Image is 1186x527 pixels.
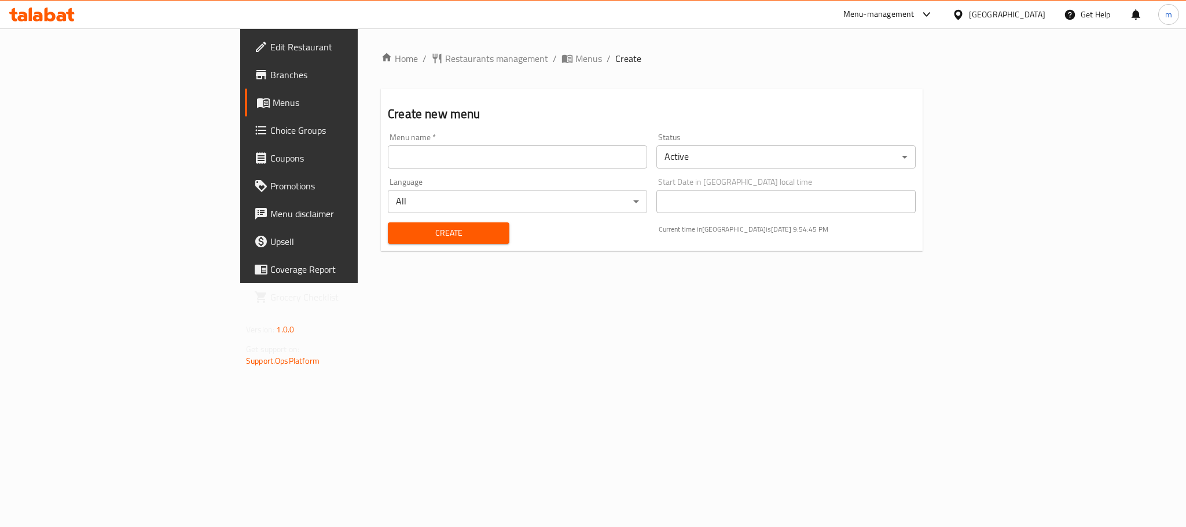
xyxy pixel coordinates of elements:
li: / [607,52,611,65]
span: Version: [246,322,274,337]
a: Coverage Report [245,255,438,283]
span: Upsell [270,235,429,248]
input: Please enter Menu name [388,145,647,169]
div: All [388,190,647,213]
span: Menus [273,96,429,109]
a: Support.OpsPlatform [246,353,320,368]
a: Menus [561,52,602,65]
div: [GEOGRAPHIC_DATA] [969,8,1045,21]
a: Grocery Checklist [245,283,438,311]
a: Branches [245,61,438,89]
a: Upsell [245,228,438,255]
div: Active [656,145,916,169]
span: Branches [270,68,429,82]
span: 1.0.0 [276,322,294,337]
div: Menu-management [843,8,915,21]
a: Restaurants management [431,52,548,65]
nav: breadcrumb [381,52,923,65]
li: / [553,52,557,65]
span: Create [397,226,500,240]
a: Menus [245,89,438,116]
h2: Create new menu [388,105,916,123]
span: Choice Groups [270,123,429,137]
a: Choice Groups [245,116,438,144]
a: Coupons [245,144,438,172]
a: Menu disclaimer [245,200,438,228]
span: Coupons [270,151,429,165]
a: Promotions [245,172,438,200]
span: Restaurants management [445,52,548,65]
span: Promotions [270,179,429,193]
span: Coverage Report [270,262,429,276]
span: Create [615,52,641,65]
span: Menus [575,52,602,65]
span: Get support on: [246,342,299,357]
span: Grocery Checklist [270,290,429,304]
span: m [1165,8,1172,21]
span: Menu disclaimer [270,207,429,221]
button: Create [388,222,509,244]
a: Edit Restaurant [245,33,438,61]
span: Edit Restaurant [270,40,429,54]
p: Current time in [GEOGRAPHIC_DATA] is [DATE] 9:54:45 PM [659,224,916,235]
